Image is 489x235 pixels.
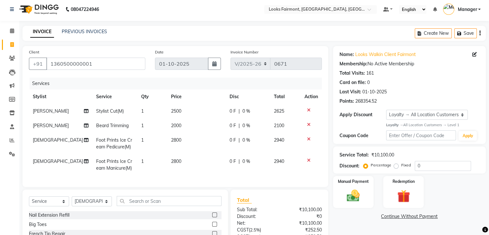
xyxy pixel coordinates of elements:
[155,49,164,55] label: Date
[96,158,132,171] span: Foot Prints Ice Cream Manicure(M)
[340,70,365,77] div: Total Visits:
[16,0,60,18] img: logo
[340,111,386,118] div: Apply Discount
[458,131,477,141] button: Apply
[274,123,284,128] span: 2100
[401,162,411,168] label: Fixed
[393,179,415,184] label: Redemption
[415,28,452,38] button: Create New
[355,98,377,105] div: 268354.52
[29,89,92,104] th: Stylist
[29,212,69,219] div: Nail Extension Refill
[230,122,236,129] span: 0 F
[62,29,107,34] a: PREVIOUS INVOICES
[232,220,279,227] div: Net:
[279,206,327,213] div: ₹10,100.00
[340,98,354,105] div: Points:
[137,89,167,104] th: Qty
[242,122,250,129] span: 0 %
[141,123,144,128] span: 1
[171,137,181,143] span: 2800
[231,49,258,55] label: Invoice Number
[274,108,284,114] span: 2625
[274,137,284,143] span: 2940
[242,158,250,165] span: 0 %
[340,89,361,95] div: Last Visit:
[301,89,322,104] th: Action
[367,79,370,86] div: 0
[279,220,327,227] div: ₹10,100.00
[141,137,144,143] span: 1
[29,49,39,55] label: Client
[340,61,367,67] div: Membership:
[362,89,387,95] div: 01-10-2025
[117,196,222,206] input: Search or Scan
[171,123,181,128] span: 2000
[355,51,416,58] a: Looks Walkin Client Fairmont
[96,123,129,128] span: Beard Trimming
[371,162,391,168] label: Percentage
[366,70,374,77] div: 161
[232,206,279,213] div: Sub Total:
[33,158,83,164] span: [DEMOGRAPHIC_DATA]
[239,158,240,165] span: |
[454,28,477,38] button: Save
[393,188,414,204] img: _gift.svg
[46,58,145,70] input: Search by Name/Mobile/Email/Code
[343,188,364,203] img: _cash.svg
[30,26,54,38] a: INVOICE
[386,130,456,140] input: Enter Offer / Coupon Code
[340,132,386,139] div: Coupon Code
[239,108,240,115] span: |
[242,137,250,144] span: 0 %
[338,179,369,184] label: Manual Payment
[340,163,359,169] div: Discount:
[171,158,181,164] span: 2800
[279,227,327,233] div: ₹252.50
[242,108,250,115] span: 0 %
[96,108,124,114] span: Stylist Cut(M)
[33,123,69,128] span: [PERSON_NAME]
[340,79,366,86] div: Card on file:
[457,6,477,13] span: Manager
[33,137,83,143] span: [DEMOGRAPHIC_DATA]
[274,158,284,164] span: 2940
[226,89,270,104] th: Disc
[141,108,144,114] span: 1
[232,213,279,220] div: Discount:
[141,158,144,164] span: 1
[443,4,454,15] img: Manager
[167,89,225,104] th: Price
[340,152,369,158] div: Service Total:
[171,108,181,114] span: 2500
[230,158,236,165] span: 0 F
[230,108,236,115] span: 0 F
[340,61,479,67] div: No Active Membership
[334,213,484,220] a: Continue Without Payment
[239,137,240,144] span: |
[232,227,279,233] div: ( )
[239,122,240,129] span: |
[237,227,249,233] span: CGST
[33,108,69,114] span: [PERSON_NAME]
[96,137,132,150] span: Foot Prints Ice Cream Pedicure(M)
[237,197,252,203] span: Total
[250,227,260,232] span: 2.5%
[279,213,327,220] div: ₹0
[371,152,394,158] div: ₹10,100.00
[30,78,327,89] div: Services
[29,221,47,228] div: Big Toes
[386,123,403,127] strong: Loyalty →
[230,137,236,144] span: 0 F
[71,0,99,18] b: 08047224946
[92,89,137,104] th: Service
[29,58,47,70] button: +91
[386,122,479,128] div: All Location Customers → Level 1
[270,89,301,104] th: Total
[340,51,354,58] div: Name:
